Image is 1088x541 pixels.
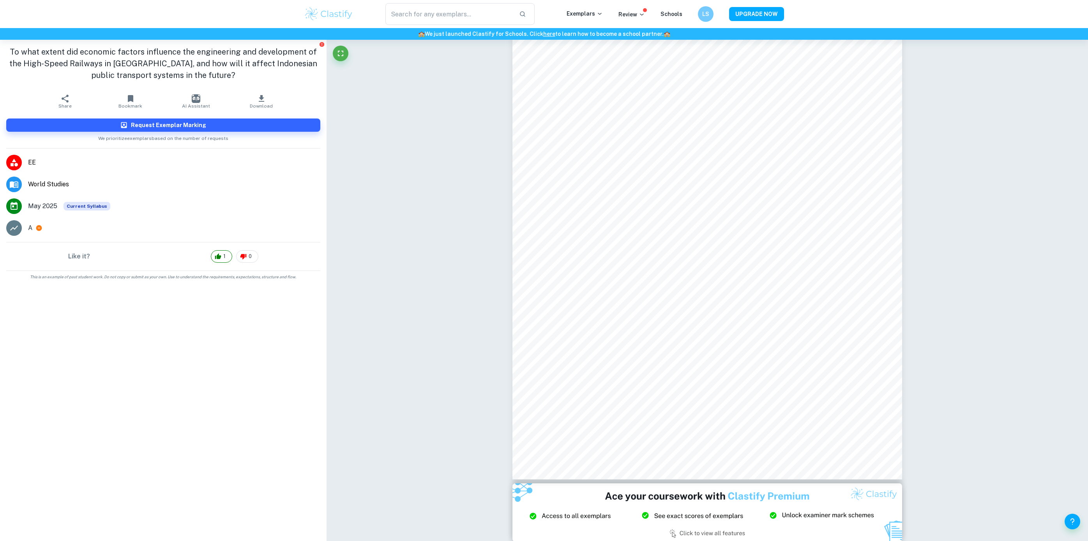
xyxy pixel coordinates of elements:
[68,252,90,261] h6: Like it?
[211,250,232,263] div: 1
[182,103,210,109] span: AI Assistant
[229,90,294,112] button: Download
[333,46,348,61] button: Fullscreen
[64,202,110,210] div: This exemplar is based on the current syllabus. Feel free to refer to it for inspiration/ideas wh...
[3,274,323,280] span: This is an example of past student work. Do not copy or submit as your own. Use to understand the...
[28,158,320,167] span: EE
[58,103,72,109] span: Share
[729,7,784,21] button: UPGRADE NOW
[98,90,163,112] button: Bookmark
[418,31,425,37] span: 🏫
[28,223,32,233] p: A
[618,10,645,19] p: Review
[32,90,98,112] button: Share
[64,202,110,210] span: Current Syllabus
[661,11,682,17] a: Schools
[118,103,142,109] span: Bookmark
[2,30,1086,38] h6: We just launched Clastify for Schools. Click to learn how to become a school partner.
[385,3,513,25] input: Search for any exemplars...
[244,253,256,260] span: 0
[192,94,200,103] img: AI Assistant
[1065,514,1080,529] button: Help and Feedback
[6,46,320,81] h1: To what extent did economic factors influence the engineering and development of the High-Speed R...
[250,103,273,109] span: Download
[219,253,230,260] span: 1
[664,31,670,37] span: 🏫
[131,121,206,129] h6: Request Exemplar Marking
[567,9,603,18] p: Exemplars
[698,6,714,22] button: LS
[98,132,228,142] span: We prioritize exemplars based on the number of requests
[28,180,320,189] span: World Studies
[304,6,353,22] img: Clastify logo
[28,202,57,211] span: May 2025
[319,41,325,47] button: Report issue
[6,118,320,132] button: Request Exemplar Marking
[701,10,710,18] h6: LS
[543,31,555,37] a: here
[236,250,258,263] div: 0
[163,90,229,112] button: AI Assistant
